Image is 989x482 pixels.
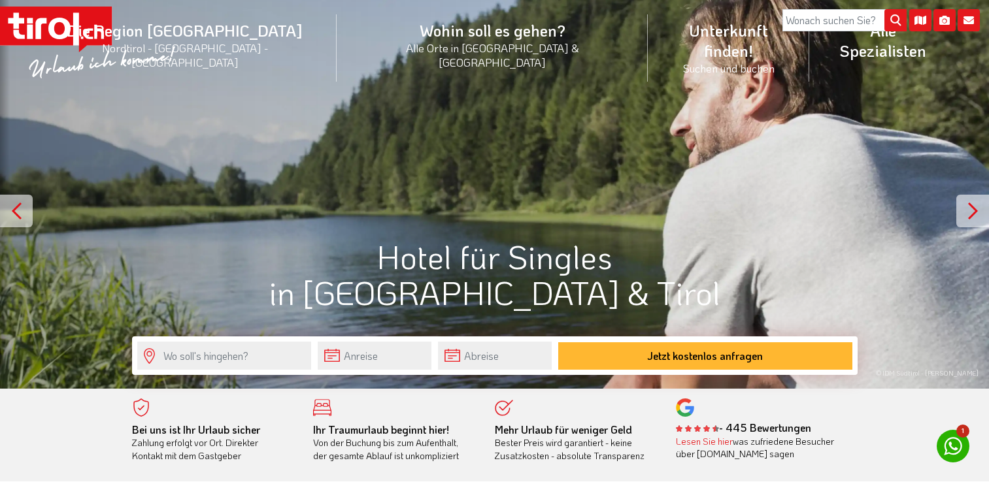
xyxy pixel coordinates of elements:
div: Bester Preis wird garantiert - keine Zusatzkosten - absolute Transparenz [495,423,657,462]
small: Suchen und buchen [663,61,794,75]
a: Wohin soll es gehen?Alle Orte in [GEOGRAPHIC_DATA] & [GEOGRAPHIC_DATA] [337,6,648,84]
a: Lesen Sie hier [676,435,733,447]
button: Jetzt kostenlos anfragen [558,342,852,370]
a: Alle Spezialisten [809,6,956,75]
div: Von der Buchung bis zum Aufenthalt, der gesamte Ablauf ist unkompliziert [313,423,475,462]
small: Alle Orte in [GEOGRAPHIC_DATA] & [GEOGRAPHIC_DATA] [352,40,632,69]
small: Nordtirol - [GEOGRAPHIC_DATA] - [GEOGRAPHIC_DATA] [48,40,321,69]
i: Fotogalerie [933,9,956,31]
h1: Hotel für Singles in [GEOGRAPHIC_DATA] & Tirol [132,238,858,310]
input: Wo soll's hingehen? [137,342,311,370]
b: - 445 Bewertungen [676,421,811,434]
b: Bei uns ist Ihr Urlaub sicher [132,423,260,436]
input: Abreise [438,342,552,370]
i: Kontakt [958,9,980,31]
a: 1 [937,430,969,462]
input: Anreise [318,342,431,370]
div: Zahlung erfolgt vor Ort. Direkter Kontakt mit dem Gastgeber [132,423,294,462]
span: 1 [956,425,969,438]
i: Karte öffnen [909,9,931,31]
a: Unterkunft finden!Suchen und buchen [648,6,809,89]
b: Ihr Traumurlaub beginnt hier! [313,423,449,436]
a: Die Region [GEOGRAPHIC_DATA]Nordtirol - [GEOGRAPHIC_DATA] - [GEOGRAPHIC_DATA] [33,6,337,84]
input: Wonach suchen Sie? [782,9,907,31]
b: Mehr Urlaub für weniger Geld [495,423,632,436]
div: was zufriedene Besucher über [DOMAIN_NAME] sagen [676,435,838,460]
